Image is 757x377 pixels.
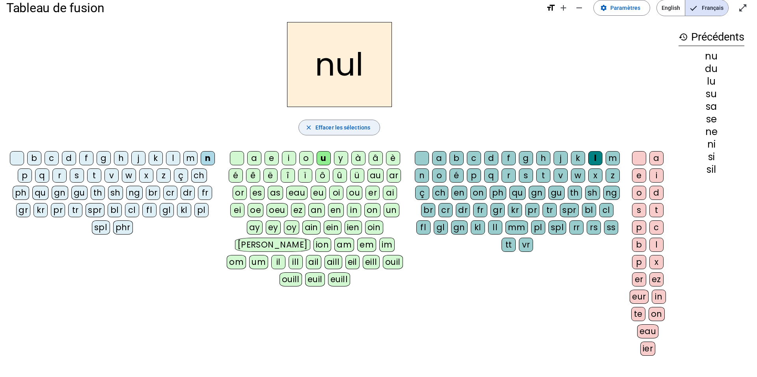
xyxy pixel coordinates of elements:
div: c [45,151,59,165]
div: aill [324,255,342,269]
div: spl [548,220,567,235]
div: am [334,238,354,252]
div: as [268,186,283,200]
div: gl [434,220,448,235]
div: mm [505,220,528,235]
div: t [536,168,550,183]
div: ï [298,168,312,183]
div: i [649,168,664,183]
div: ai [383,186,397,200]
div: s [519,168,533,183]
div: sh [585,186,600,200]
div: du [679,64,744,74]
div: p [632,255,646,269]
div: v [104,168,119,183]
div: ô [315,168,330,183]
div: [PERSON_NAME] [235,238,310,252]
div: r [502,168,516,183]
div: ne [679,127,744,137]
div: e [632,168,646,183]
div: ph [13,186,29,200]
div: t [87,168,101,183]
span: Effacer les sélections [315,123,370,132]
div: pl [531,220,545,235]
div: q [35,168,49,183]
div: euil [305,272,325,286]
div: t [649,203,664,217]
div: b [449,151,464,165]
div: eil [345,255,360,269]
div: tr [543,203,557,217]
div: eau [637,324,659,338]
mat-icon: history [679,32,688,42]
div: g [519,151,533,165]
div: p [632,220,646,235]
div: spl [92,220,110,235]
div: z [606,168,620,183]
div: n [415,168,429,183]
div: bl [108,203,122,217]
div: gr [16,203,30,217]
div: te [631,307,645,321]
div: ou [347,186,362,200]
div: d [62,151,76,165]
div: sil [679,165,744,174]
div: ll [488,220,502,235]
div: ill [289,255,303,269]
div: kr [508,203,522,217]
div: k [571,151,585,165]
div: gu [71,186,88,200]
div: z [157,168,171,183]
div: l [166,151,180,165]
div: u [317,151,331,165]
div: tt [502,238,516,252]
div: g [97,151,111,165]
div: ss [604,220,618,235]
div: a [432,151,446,165]
div: gn [451,220,468,235]
div: oy [284,220,299,235]
div: on [364,203,380,217]
div: ei [230,203,244,217]
div: en [451,186,467,200]
div: spr [86,203,104,217]
div: vr [519,238,533,252]
div: lu [679,77,744,86]
div: a [247,151,261,165]
div: qu [32,186,48,200]
mat-icon: remove [574,3,584,13]
div: eau [286,186,308,200]
div: é [449,168,464,183]
div: ê [246,168,260,183]
div: cl [599,203,613,217]
div: er [365,186,380,200]
div: o [632,186,646,200]
div: um [249,255,268,269]
div: pr [525,203,539,217]
div: v [554,168,568,183]
div: ouil [383,255,403,269]
div: nu [679,52,744,61]
div: euill [328,272,350,286]
div: s [70,168,84,183]
div: dr [181,186,195,200]
div: î [281,168,295,183]
div: ch [191,168,207,183]
div: ç [174,168,188,183]
div: ail [306,255,321,269]
div: q [484,168,498,183]
div: br [421,203,435,217]
div: an [308,203,325,217]
div: s [632,203,646,217]
div: on [470,186,487,200]
div: ey [266,220,281,235]
div: m [606,151,620,165]
div: es [250,186,265,200]
div: h [536,151,550,165]
div: eill [363,255,380,269]
div: ain [302,220,321,235]
div: d [484,151,498,165]
div: y [334,151,348,165]
div: é [229,168,243,183]
div: on [649,307,665,321]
